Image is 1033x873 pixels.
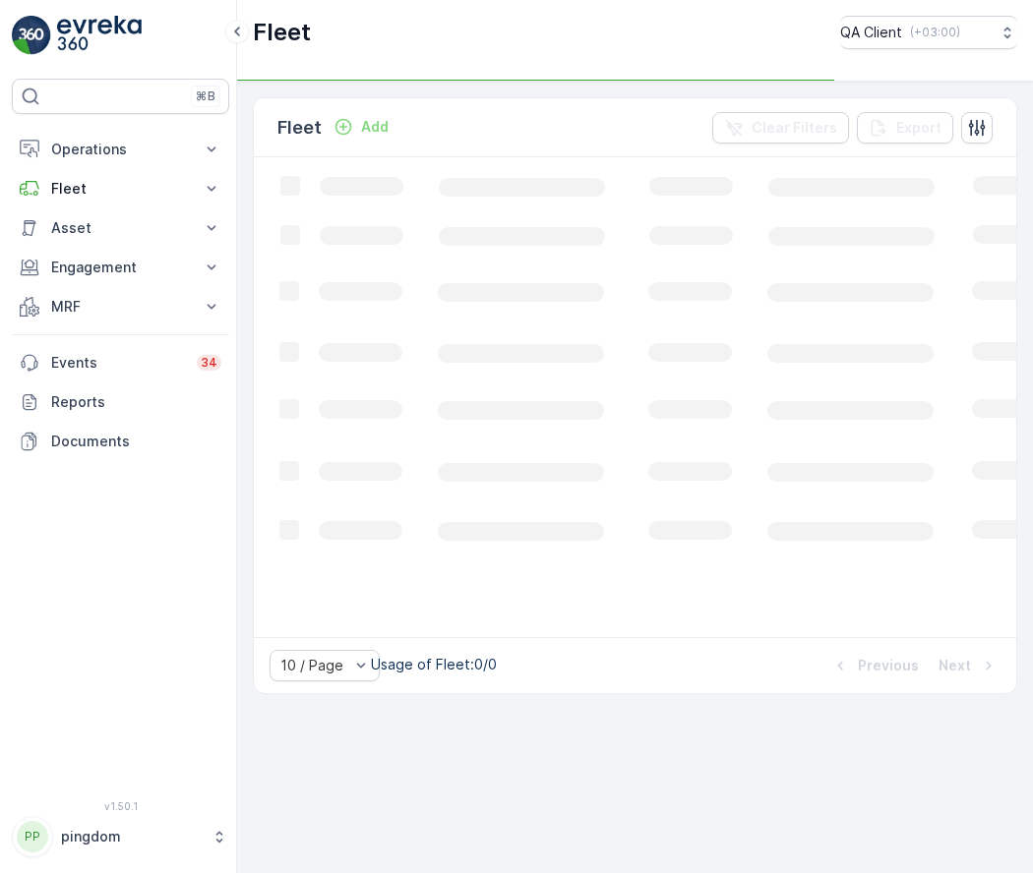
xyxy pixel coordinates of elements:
[51,218,190,238] p: Asset
[840,23,902,42] p: QA Client
[51,353,185,373] p: Events
[12,16,51,55] img: logo
[61,827,202,846] p: pingdom
[17,821,48,852] div: PP
[51,432,221,451] p: Documents
[361,117,389,137] p: Add
[828,654,921,677] button: Previous
[12,248,229,287] button: Engagement
[858,656,919,675] p: Previous
[752,118,837,138] p: Clear Filters
[253,17,311,48] p: Fleet
[12,382,229,422] a: Reports
[196,88,215,104] p: ⌘B
[277,114,322,142] p: Fleet
[12,816,229,857] button: PPpingdom
[51,179,190,199] p: Fleet
[712,112,849,144] button: Clear Filters
[57,16,142,55] img: logo_light-DOdMpM7g.png
[12,343,229,382] a: Events34
[51,392,221,412] p: Reports
[51,140,190,159] p: Operations
[201,355,217,371] p: 34
[371,655,497,674] p: Usage of Fleet : 0/0
[840,16,1017,49] button: QA Client(+03:00)
[896,118,942,138] p: Export
[12,422,229,461] a: Documents
[857,112,953,144] button: Export
[937,654,1001,677] button: Next
[51,258,190,277] p: Engagement
[12,130,229,169] button: Operations
[12,287,229,326] button: MRF
[326,115,396,139] button: Add
[939,656,971,675] p: Next
[51,297,190,317] p: MRF
[12,800,229,812] span: v 1.50.1
[12,208,229,248] button: Asset
[12,169,229,208] button: Fleet
[910,25,960,40] p: ( +03:00 )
